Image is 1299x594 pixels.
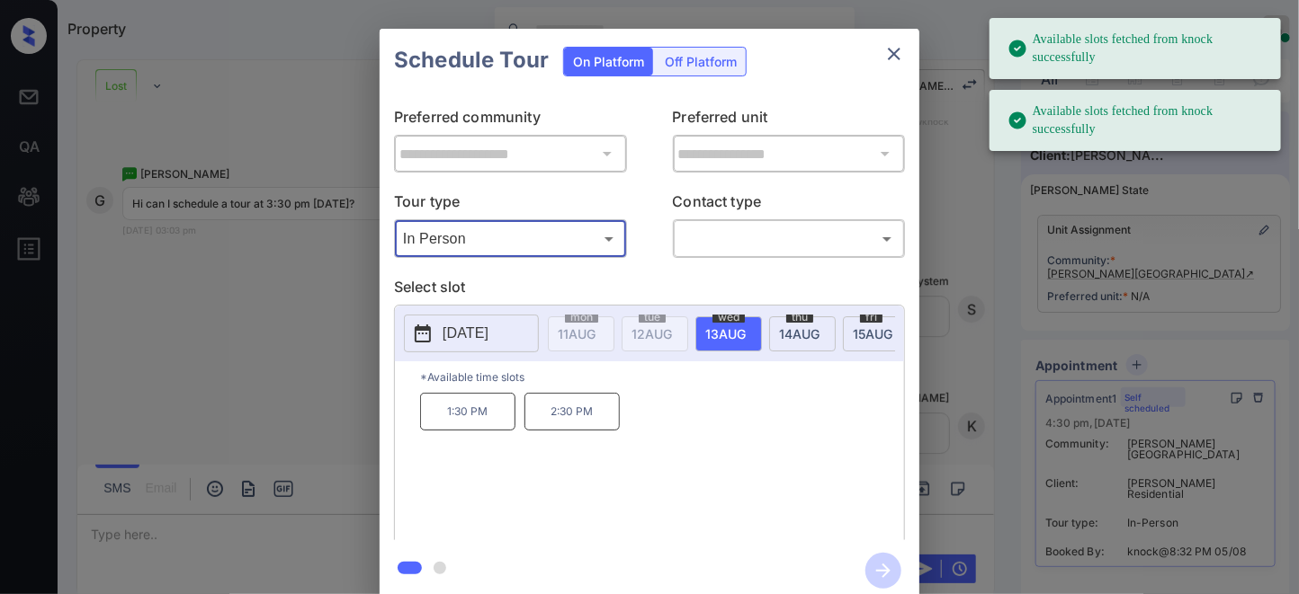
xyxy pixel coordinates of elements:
div: In Person [399,224,623,253]
span: thu [786,312,813,323]
span: 15 AUG [853,326,892,341]
p: 1:30 PM [420,393,515,430]
h2: Schedule Tour [380,29,563,92]
p: [DATE] [443,323,488,344]
button: [DATE] [404,315,539,352]
span: wed [712,312,745,323]
button: close [876,36,912,72]
div: Available slots fetched from knock successfully [1008,95,1267,146]
div: On Platform [564,48,653,75]
div: Available slots fetched from knock successfully [1008,23,1267,74]
p: Preferred community [394,106,627,135]
p: *Available time slots [420,361,904,393]
p: 2:30 PM [524,393,620,430]
span: 14 AUG [779,326,820,341]
div: date-select [843,316,909,351]
p: Preferred unit [673,106,906,135]
div: date-select [695,316,762,351]
p: Contact type [673,191,906,219]
span: 13 AUG [705,326,746,341]
div: Off Platform [656,48,746,75]
p: Select slot [394,276,905,305]
p: Tour type [394,191,627,219]
div: date-select [769,316,836,351]
span: fri [860,312,882,323]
